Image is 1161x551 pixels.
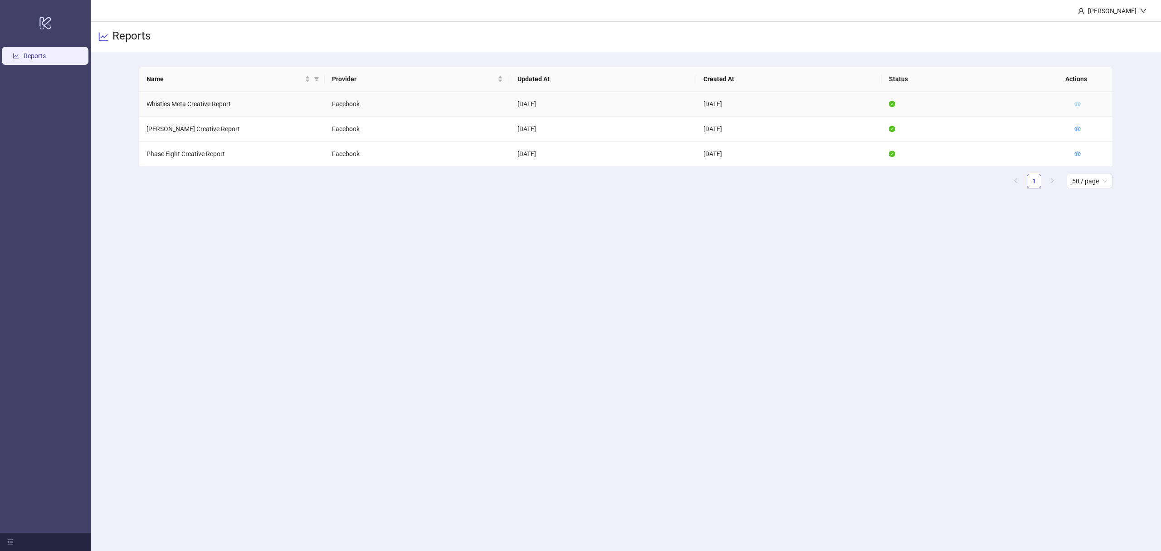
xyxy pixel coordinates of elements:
td: [DATE] [510,92,696,117]
li: Next Page [1045,174,1059,188]
td: Whistles Meta Creative Report [139,92,325,117]
span: menu-fold [7,539,14,545]
span: eye [1074,126,1081,132]
span: check-circle [889,151,895,157]
th: Provider [325,67,510,92]
a: Reports [24,52,46,59]
a: 1 [1027,174,1041,188]
h3: Reports [112,29,151,44]
span: eye [1074,151,1081,157]
td: [DATE] [510,142,696,167]
th: Name [139,67,325,92]
span: check-circle [889,126,895,132]
td: [DATE] [696,92,882,117]
span: filter [312,72,321,86]
td: Facebook [325,142,510,167]
td: [PERSON_NAME] Creative Report [139,117,325,142]
span: Name [146,74,303,84]
span: right [1049,178,1055,183]
td: Phase Eight Creative Report [139,142,325,167]
td: [DATE] [696,117,882,142]
span: eye [1074,101,1081,107]
span: check-circle [889,101,895,107]
th: Status [882,67,1067,92]
a: eye [1074,125,1081,133]
div: Page Size [1067,174,1112,188]
span: 50 / page [1072,174,1107,188]
td: Facebook [325,92,510,117]
span: user [1078,8,1084,14]
td: [DATE] [510,117,696,142]
button: left [1009,174,1023,188]
span: left [1013,178,1019,183]
span: filter [314,76,319,82]
th: Updated At [510,67,696,92]
th: Actions [1058,67,1103,92]
span: Provider [332,74,496,84]
span: line-chart [98,31,109,42]
a: eye [1074,150,1081,157]
td: [DATE] [696,142,882,167]
th: Created At [696,67,882,92]
div: [PERSON_NAME] [1084,6,1140,16]
li: Previous Page [1009,174,1023,188]
button: right [1045,174,1059,188]
span: down [1140,8,1146,14]
a: eye [1074,100,1081,108]
td: Facebook [325,117,510,142]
